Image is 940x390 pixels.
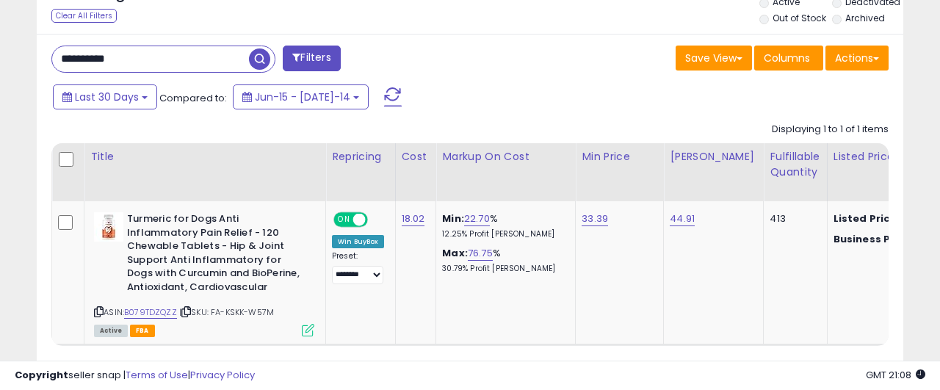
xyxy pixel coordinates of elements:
[71,14,117,25] h1: Support
[15,369,255,383] div: seller snap | |
[94,325,128,337] span: All listings currently available for purchase on Amazon
[764,51,810,65] span: Columns
[866,368,925,382] span: 2025-08-15 21:08 GMT
[770,212,815,225] div: 413
[442,229,564,239] p: 12.25% Profit [PERSON_NAME]
[12,15,241,213] div: Thank you for reaching out and for your transparency!I have already escalated this to my manager,...
[442,212,564,239] div: %
[825,46,889,71] button: Actions
[670,149,757,165] div: [PERSON_NAME]
[402,212,425,226] a: 18.02
[442,247,564,274] div: %
[127,212,305,297] b: Turmeric for Dogs Anti Inflammatory Pain Relief - 120 Chewable Tablets - Hip & Joint Support Anti...
[12,294,281,319] textarea: Message…
[46,324,58,336] button: Gif picker
[23,175,229,203] div: We appreciate your patience while we sort this out.
[402,149,430,165] div: Cost
[676,46,752,71] button: Save View
[90,149,319,165] div: Title
[335,214,353,226] span: ON
[51,9,117,23] div: Clear All Filters
[255,90,350,104] span: Jun-15 - [DATE]-14
[283,46,340,71] button: Filters
[582,212,608,226] a: 33.39
[230,6,258,34] button: Home
[233,84,369,109] button: Jun-15 - [DATE]-14
[834,232,914,246] b: Business Price:
[770,149,820,180] div: Fulfillable Quantity
[126,368,188,382] a: Terms of Use
[582,149,657,165] div: Min Price
[442,246,468,260] b: Max:
[130,325,155,337] span: FBA
[772,123,889,137] div: Displaying 1 to 1 of 1 items
[23,325,35,336] button: Emoji picker
[442,264,564,274] p: 30.79% Profit [PERSON_NAME]
[124,306,177,319] a: B079TDZQZZ
[190,368,255,382] a: Privacy Policy
[464,212,490,226] a: 22.70
[75,90,139,104] span: Last 30 Days
[773,12,826,24] label: Out of Stock
[332,235,384,248] div: Win BuyBox
[442,149,569,165] div: Markup on Cost
[94,212,123,242] img: 41owg1A--cL._SL40_.jpg
[70,324,82,336] button: Upload attachment
[754,46,823,71] button: Columns
[159,91,227,105] span: Compared to:
[670,212,695,226] a: 44.91
[23,233,229,248] div: Hi [DATE],
[42,8,65,32] img: Profile image for Support
[94,212,314,335] div: ASIN:
[845,12,885,24] label: Archived
[23,81,229,167] div: I have already escalated this to my manager, [PERSON_NAME], to ensure we get this sorted for you....
[468,246,493,261] a: 76.75
[12,15,282,225] div: Gab says…
[442,212,464,225] b: Min:
[23,45,229,73] div: Thank you for reaching out and for your transparency!
[53,84,157,109] button: Last 30 Days
[332,251,384,284] div: Preset:
[436,143,576,201] th: The percentage added to the cost of goods (COGS) that forms the calculator for Min & Max prices.
[366,214,389,226] span: OFF
[10,6,37,34] button: go back
[332,149,389,165] div: Repricing
[834,212,900,225] b: Listed Price:
[15,368,68,382] strong: Copyright
[252,319,275,342] button: Send a message…
[258,6,284,32] div: Close
[179,306,274,318] span: | SKU: FA-KSKK-W57M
